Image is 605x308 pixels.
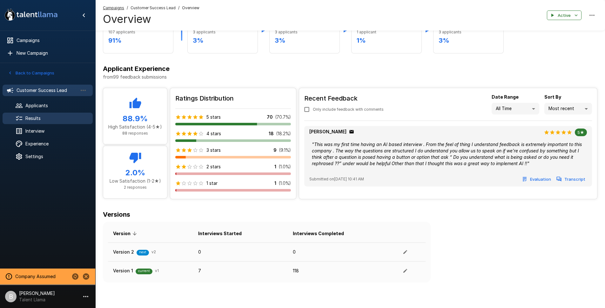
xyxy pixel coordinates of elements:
[136,269,152,274] span: current
[547,10,581,20] button: Active
[555,174,587,184] button: Transcript
[492,103,539,115] div: All Time
[127,5,128,11] span: /
[193,35,252,45] h6: 3 %
[313,106,384,113] span: Only include feedback with comments
[193,29,252,35] span: 3 applicants
[439,29,498,35] span: 3 applicants
[309,176,364,182] span: Submitted on [DATE] 10:41 AM
[357,29,416,35] span: 1 applicant
[492,94,519,100] b: Date Range
[193,242,287,261] td: 0
[151,249,156,255] span: v 2
[544,103,592,115] div: Most recent
[575,130,587,135] span: 5★
[304,93,389,103] h6: Recent Feedback
[357,35,416,45] h6: 1 %
[521,174,553,184] button: Evaluation
[178,5,179,11] span: /
[113,249,134,255] p: Version 2
[103,74,597,80] p: from 99 feedback submissions
[193,261,287,280] td: 7
[175,93,291,103] h6: Ratings Distribution
[206,164,221,170] p: 2 stars
[279,164,291,170] p: ( 1.0 %)
[113,230,139,237] span: Version
[267,114,273,120] p: 70
[274,180,276,186] p: 1
[206,130,221,137] p: 4 stars
[103,5,124,10] u: Campaigns
[439,35,498,45] h6: 3 %
[309,129,346,135] p: [PERSON_NAME]
[155,268,159,274] span: v 1
[275,29,334,35] span: 3 applicants
[108,114,162,124] h5: 88.9 %
[108,124,162,130] p: High Satisfaction (4-5★)
[276,130,291,137] p: ( 18.2 %)
[279,147,291,153] p: ( 9.1 %)
[108,178,162,184] p: Low Satisfaction (1-2★)
[273,147,277,153] p: 9
[309,139,587,169] div: " This was my first time having an AI based interview . From the feel of thing I understand feedb...
[206,147,221,153] p: 3 stars
[288,261,394,280] td: 118
[137,250,149,255] span: next
[269,130,274,137] p: 18
[124,185,147,190] span: 2 responses
[113,268,133,274] p: Version 1
[131,5,176,11] span: Customer Success Lead
[103,65,170,73] b: Applicant Experience
[103,12,199,26] h4: Overview
[122,131,148,136] span: 88 responses
[108,29,168,35] span: 107 applicants
[293,230,352,237] span: Interviews Completed
[198,230,250,237] span: Interviews Started
[206,114,221,120] p: 5 stars
[108,35,168,45] h6: 91 %
[544,94,561,100] b: Sort By
[279,180,291,186] p: ( 1.0 %)
[103,211,130,218] b: Versions
[182,5,199,11] span: Overview
[275,114,291,120] p: ( 70.7 %)
[288,242,394,261] td: 0
[206,180,218,186] p: 1 star
[274,164,276,170] p: 1
[275,35,334,45] h6: 3 %
[349,129,354,134] div: Click to copy
[108,168,162,178] h5: 2.0 %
